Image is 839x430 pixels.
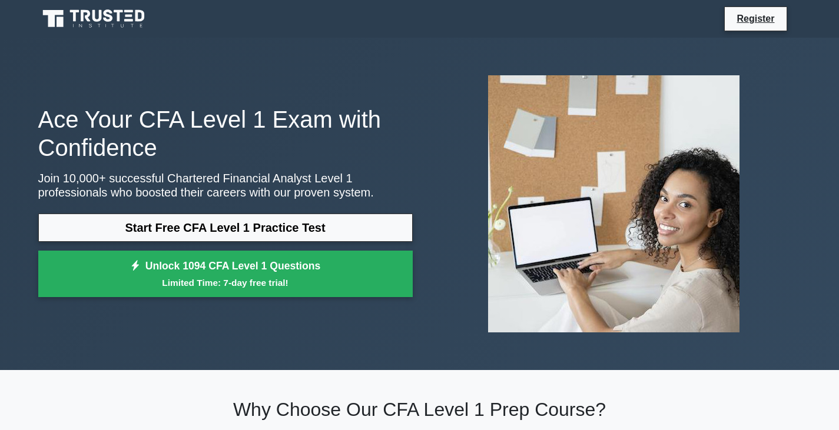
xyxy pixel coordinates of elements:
[38,105,413,162] h1: Ace Your CFA Level 1 Exam with Confidence
[38,171,413,199] p: Join 10,000+ successful Chartered Financial Analyst Level 1 professionals who boosted their caree...
[38,251,413,298] a: Unlock 1094 CFA Level 1 QuestionsLimited Time: 7-day free trial!
[53,276,398,289] small: Limited Time: 7-day free trial!
[38,398,801,421] h2: Why Choose Our CFA Level 1 Prep Course?
[38,214,413,242] a: Start Free CFA Level 1 Practice Test
[729,11,781,26] a: Register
